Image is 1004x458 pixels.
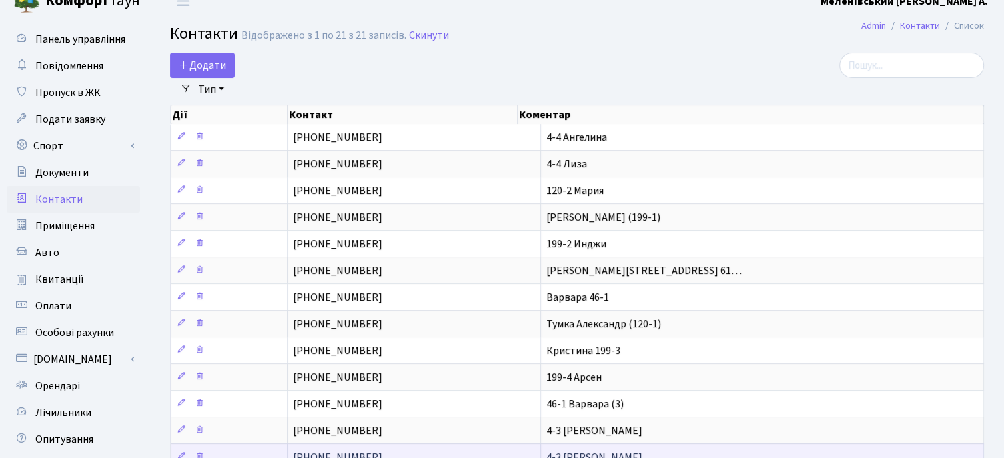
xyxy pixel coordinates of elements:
a: Лічильники [7,399,140,426]
span: 4-3 [PERSON_NAME] [546,423,642,438]
div: Відображено з 1 по 21 з 21 записів. [241,29,406,42]
span: [PHONE_NUMBER] [293,423,382,438]
span: [PHONE_NUMBER] [293,397,382,411]
a: Особові рахунки [7,319,140,346]
span: [PHONE_NUMBER] [293,343,382,358]
span: Варвара 46-1 [546,290,609,305]
a: [DOMAIN_NAME] [7,346,140,373]
span: Документи [35,165,89,180]
span: Орендарі [35,379,80,393]
a: Квитанції [7,266,140,293]
span: Оплати [35,299,71,313]
a: Орендарі [7,373,140,399]
a: Контакти [900,19,940,33]
span: [PHONE_NUMBER] [293,263,382,278]
a: Панель управління [7,26,140,53]
span: Повідомлення [35,59,103,73]
span: [PHONE_NUMBER] [293,370,382,385]
span: [PHONE_NUMBER] [293,210,382,225]
input: Пошук... [839,53,984,78]
li: Список [940,19,984,33]
span: Контакти [170,22,238,45]
span: Особові рахунки [35,325,114,340]
a: Документи [7,159,140,186]
a: Спорт [7,133,140,159]
th: Контакт [288,105,518,124]
span: Приміщення [35,219,95,233]
span: [PHONE_NUMBER] [293,290,382,305]
a: Тип [193,78,229,101]
span: Подати заявку [35,112,105,127]
a: Опитування [7,426,140,453]
a: Подати заявку [7,106,140,133]
a: Скинути [409,29,449,42]
a: Admin [861,19,886,33]
span: 199-2 Инджи [546,237,606,251]
a: Контакти [7,186,140,213]
span: [PHONE_NUMBER] [293,157,382,171]
span: [PERSON_NAME][STREET_ADDRESS] 61… [546,263,742,278]
nav: breadcrumb [841,12,1004,40]
a: Авто [7,239,140,266]
span: [PHONE_NUMBER] [293,237,382,251]
span: 46-1 Варвара (3) [546,397,624,411]
span: Лічильники [35,405,91,420]
span: 120-2 Мария [546,183,604,198]
span: [PHONE_NUMBER] [293,130,382,145]
a: Оплати [7,293,140,319]
th: Дії [171,105,288,124]
span: 4-4 Лиза [546,157,587,171]
span: Опитування [35,432,93,447]
a: Повідомлення [7,53,140,79]
th: Коментар [518,105,984,124]
span: 4-4 Ангелина [546,130,607,145]
span: Пропуск в ЖК [35,85,101,100]
span: Квитанції [35,272,84,287]
a: Додати [170,53,235,78]
span: Додати [179,58,226,73]
span: 199-4 Арсен [546,370,602,385]
span: Тумка Александр (120-1) [546,317,661,331]
span: [PHONE_NUMBER] [293,317,382,331]
span: Контакти [35,192,83,207]
span: [PHONE_NUMBER] [293,183,382,198]
span: Панель управління [35,32,125,47]
a: Приміщення [7,213,140,239]
span: Авто [35,245,59,260]
span: Кристина 199-3 [546,343,620,358]
a: Пропуск в ЖК [7,79,140,106]
span: [PERSON_NAME] (199-1) [546,210,660,225]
